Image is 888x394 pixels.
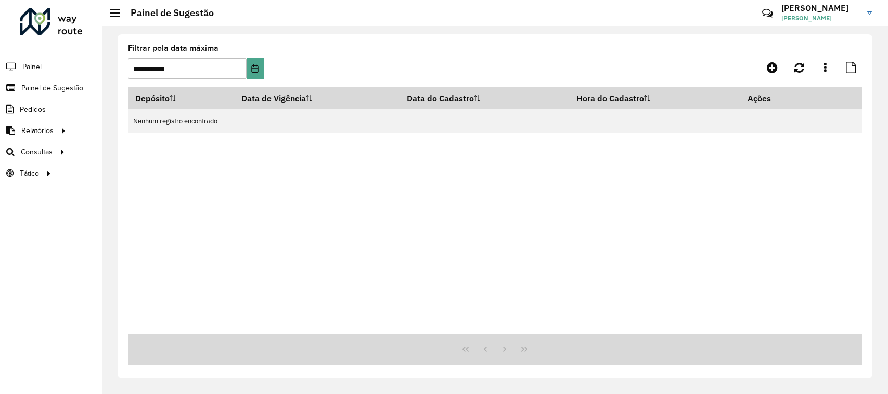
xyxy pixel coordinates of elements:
td: Nenhum registro encontrado [128,109,862,133]
h2: Painel de Sugestão [120,7,214,19]
th: Ações [741,87,803,109]
th: Hora do Cadastro [570,87,741,109]
span: Painel [22,61,42,72]
th: Data do Cadastro [400,87,570,109]
span: Relatórios [21,125,54,136]
span: Pedidos [20,104,46,115]
span: [PERSON_NAME] [781,14,859,23]
span: Tático [20,168,39,179]
span: Painel de Sugestão [21,83,83,94]
label: Filtrar pela data máxima [128,42,218,55]
button: Choose Date [247,58,264,79]
h3: [PERSON_NAME] [781,3,859,13]
th: Data de Vigência [235,87,400,109]
th: Depósito [128,87,235,109]
span: Consultas [21,147,53,157]
a: Contato Rápido [756,2,779,24]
